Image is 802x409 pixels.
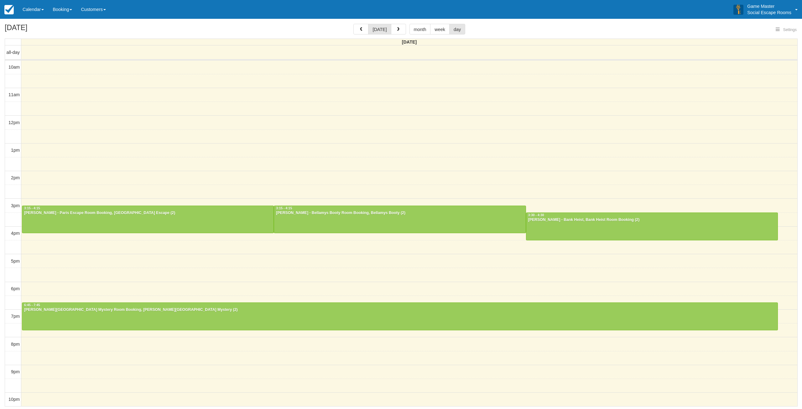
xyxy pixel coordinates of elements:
span: 8pm [11,342,20,347]
button: day [449,24,465,34]
span: 12pm [8,120,20,125]
span: 4pm [11,231,20,236]
span: 3:15 - 4:15 [276,207,292,210]
span: all-day [7,50,20,55]
div: [PERSON_NAME] - Bellamys Booty Room Booking, Bellamys Booty (2) [276,211,524,216]
span: 1pm [11,148,20,153]
a: 3:15 - 4:15[PERSON_NAME] - Bellamys Booty Room Booking, Bellamys Booty (2) [274,206,526,233]
span: 3pm [11,203,20,208]
button: Settings [772,25,800,34]
span: 6:45 - 7:45 [24,303,40,307]
span: 9pm [11,369,20,374]
span: 10am [8,65,20,70]
span: 6pm [11,286,20,291]
span: 7pm [11,314,20,319]
span: 5pm [11,259,20,264]
div: [PERSON_NAME] - Bank Heist, Bank Heist Room Booking (2) [528,218,776,223]
span: [DATE] [402,39,417,45]
p: Social Escape Rooms [747,9,791,16]
button: [DATE] [368,24,391,34]
span: 2pm [11,175,20,180]
button: week [430,24,450,34]
h2: [DATE] [5,24,84,35]
span: Settings [783,28,797,32]
button: month [409,24,431,34]
a: 3:30 - 4:30[PERSON_NAME] - Bank Heist, Bank Heist Room Booking (2) [526,212,778,240]
span: 11am [8,92,20,97]
div: [PERSON_NAME] - Paris Escape Room Booking, [GEOGRAPHIC_DATA] Escape (2) [24,211,272,216]
span: 3:30 - 4:30 [528,213,544,217]
div: [PERSON_NAME][GEOGRAPHIC_DATA] Mystery Room Booking, [PERSON_NAME][GEOGRAPHIC_DATA] Mystery (2) [24,307,776,312]
a: 6:45 - 7:45[PERSON_NAME][GEOGRAPHIC_DATA] Mystery Room Booking, [PERSON_NAME][GEOGRAPHIC_DATA] My... [22,302,778,330]
p: Game Master [747,3,791,9]
img: checkfront-main-nav-mini-logo.png [4,5,14,14]
span: 3:15 - 4:15 [24,207,40,210]
a: 3:15 - 4:15[PERSON_NAME] - Paris Escape Room Booking, [GEOGRAPHIC_DATA] Escape (2) [22,206,274,233]
span: 10pm [8,397,20,402]
img: A3 [733,4,743,14]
